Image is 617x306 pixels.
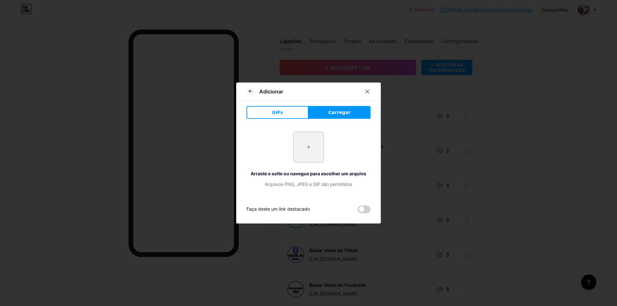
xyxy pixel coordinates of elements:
font: Faça deste um link destacado [246,206,310,212]
font: Arraste e solte ou navegue para escolher um arquivo [251,171,366,176]
font: Carregar [328,110,351,115]
font: Adicionar [259,88,283,95]
font: Arquivos PNG, JPEG e GIF são permitidos [265,181,352,187]
font: GIFs [272,110,283,115]
button: Carregar [308,106,371,119]
button: GIFs [246,106,308,119]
